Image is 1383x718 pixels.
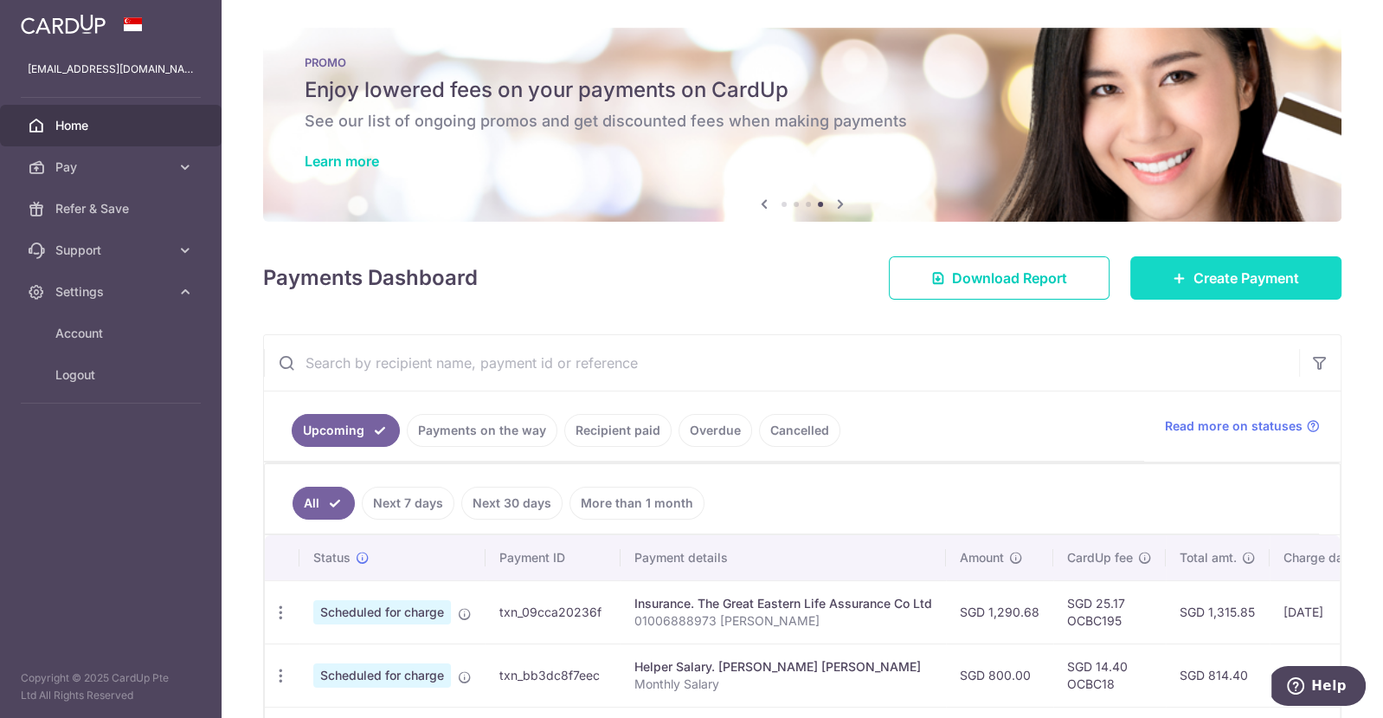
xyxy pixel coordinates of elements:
a: Recipient paid [564,414,672,447]
h4: Payments Dashboard [263,262,478,294]
span: Charge date [1283,549,1354,566]
div: Insurance. The Great Eastern Life Assurance Co Ltd [634,595,932,612]
span: Download Report [952,268,1067,288]
span: Status [313,549,351,566]
span: Pay [55,158,170,176]
td: txn_09cca20236f [486,580,621,644]
input: Search by recipient name, payment id or reference [264,335,1299,391]
span: Settings [55,283,170,301]
span: Support [55,242,170,259]
a: Create Payment [1130,256,1341,300]
p: 01006888973 [PERSON_NAME] [634,612,932,630]
a: Read more on statuses [1165,417,1320,435]
img: Latest Promos banner [263,28,1341,222]
span: CardUp fee [1067,549,1133,566]
span: Scheduled for charge [313,663,451,688]
h5: Enjoy lowered fees on your payments on CardUp [305,76,1300,104]
td: SGD 800.00 [946,644,1053,707]
a: Upcoming [292,414,400,447]
h6: See our list of ongoing promos and get discounted fees when making payments [305,111,1300,132]
p: PROMO [305,55,1300,69]
iframe: Opens a widget where you can find more information [1271,666,1366,709]
td: SGD 25.17 OCBC195 [1053,580,1166,644]
td: SGD 14.40 OCBC18 [1053,644,1166,707]
span: Scheduled for charge [313,600,451,624]
td: SGD 814.40 [1166,644,1270,707]
span: Logout [55,366,170,384]
p: [EMAIL_ADDRESS][DOMAIN_NAME] [28,61,194,78]
span: Amount [960,549,1004,566]
th: Payment ID [486,535,621,580]
div: Helper Salary. [PERSON_NAME] [PERSON_NAME] [634,658,932,676]
a: Download Report [889,256,1110,300]
a: Payments on the way [407,414,557,447]
span: Total amt. [1180,549,1237,566]
span: Create Payment [1193,268,1299,288]
td: SGD 1,290.68 [946,580,1053,644]
a: Next 30 days [461,487,563,520]
span: Account [55,325,170,342]
td: SGD 1,315.85 [1166,580,1270,644]
td: txn_bb3dc8f7eec [486,644,621,707]
span: Refer & Save [55,200,170,217]
a: All [293,487,355,520]
a: Learn more [305,152,379,170]
p: Monthly Salary [634,676,932,693]
span: Home [55,117,170,134]
span: Read more on statuses [1165,417,1303,435]
a: More than 1 month [569,487,704,520]
th: Payment details [621,535,946,580]
a: Cancelled [759,414,840,447]
img: CardUp [21,14,106,35]
a: Overdue [679,414,752,447]
a: Next 7 days [362,487,454,520]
